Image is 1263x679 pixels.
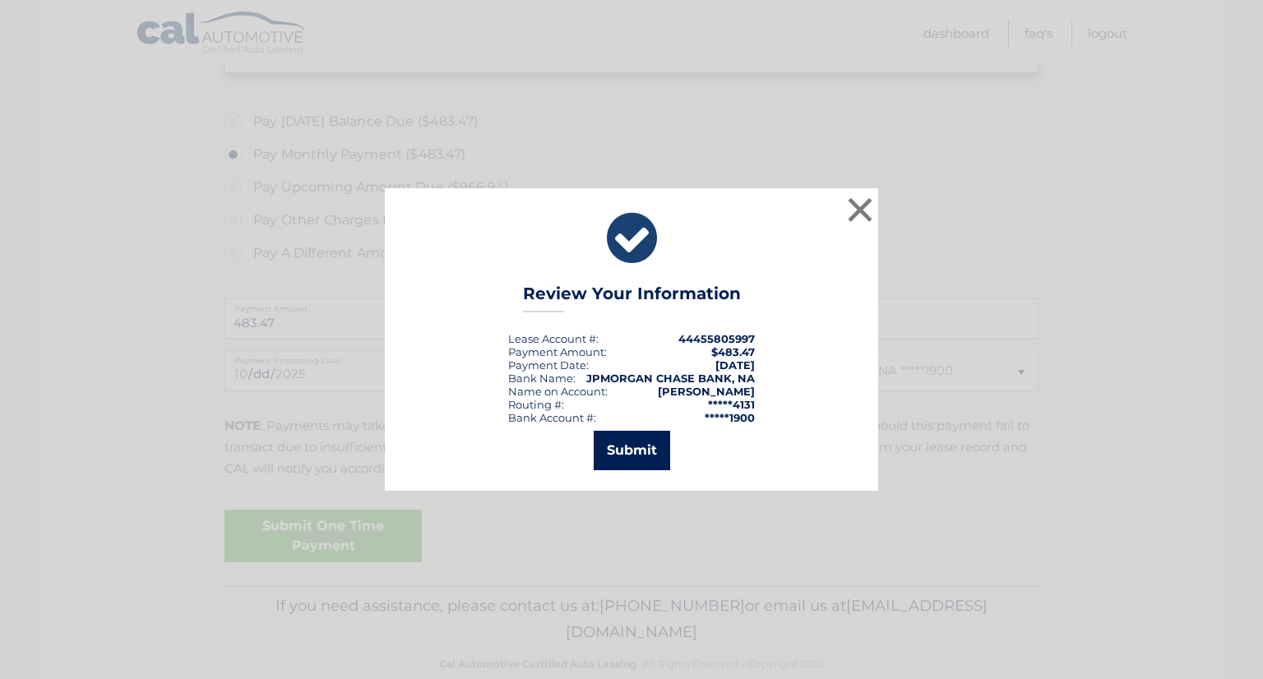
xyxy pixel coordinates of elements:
strong: JPMORGAN CHASE BANK, NA [586,372,755,385]
button: Submit [594,431,670,470]
div: : [508,358,589,372]
div: Routing #: [508,398,564,411]
div: Payment Amount: [508,345,607,358]
div: Lease Account #: [508,332,599,345]
div: Bank Account #: [508,411,596,424]
div: Bank Name: [508,372,576,385]
span: $483.47 [711,345,755,358]
div: Name on Account: [508,385,608,398]
span: [DATE] [715,358,755,372]
h3: Review Your Information [523,284,741,312]
button: × [844,193,877,226]
span: Payment Date [508,358,586,372]
strong: 44455805997 [678,332,755,345]
strong: [PERSON_NAME] [658,385,755,398]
